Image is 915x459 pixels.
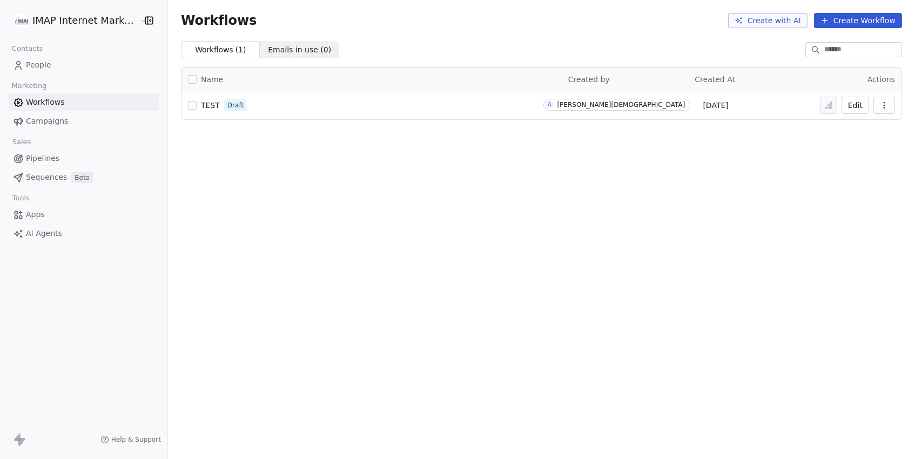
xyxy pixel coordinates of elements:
[181,13,257,28] span: Workflows
[557,101,685,109] div: [PERSON_NAME][DEMOGRAPHIC_DATA]
[26,59,51,71] span: People
[26,153,59,164] span: Pipelines
[100,435,161,444] a: Help & Support
[728,13,808,28] button: Create with AI
[814,13,902,28] button: Create Workflow
[26,116,68,127] span: Campaigns
[548,100,551,109] div: A
[695,75,735,84] span: Created At
[26,228,62,239] span: AI Agents
[7,78,51,94] span: Marketing
[9,206,159,224] a: Apps
[227,100,244,110] span: Draft
[703,100,729,111] span: [DATE]
[8,190,34,206] span: Tools
[842,97,869,114] button: Edit
[201,100,220,111] a: TEST
[9,150,159,167] a: Pipelines
[15,14,28,27] img: IMAP_Logo_ok.jpg
[9,168,159,186] a: SequencesBeta
[201,101,220,110] span: TEST
[9,112,159,130] a: Campaigns
[867,75,895,84] span: Actions
[13,11,133,30] button: IMAP Internet Marketing SL
[26,209,45,220] span: Apps
[568,75,610,84] span: Created by
[26,172,67,183] span: Sequences
[268,44,331,56] span: Emails in use ( 0 )
[7,40,48,57] span: Contacts
[32,13,137,28] span: IMAP Internet Marketing SL
[201,74,223,85] span: Name
[9,56,159,74] a: People
[9,225,159,242] a: AI Agents
[9,93,159,111] a: Workflows
[8,134,36,150] span: Sales
[26,97,65,108] span: Workflows
[71,172,93,183] span: Beta
[111,435,161,444] span: Help & Support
